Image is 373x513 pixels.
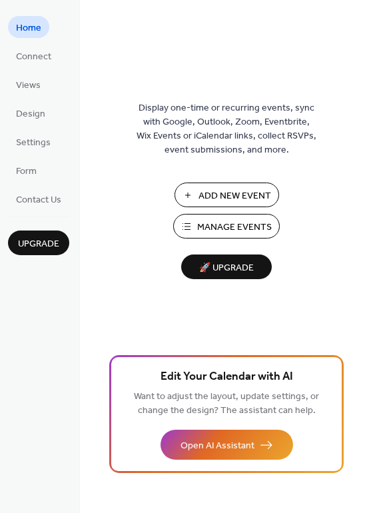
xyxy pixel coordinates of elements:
[16,50,51,64] span: Connect
[8,159,45,181] a: Form
[134,388,319,420] span: Want to adjust the layout, update settings, or change the design? The assistant can help.
[18,237,59,251] span: Upgrade
[8,73,49,95] a: Views
[16,193,61,207] span: Contact Us
[8,131,59,153] a: Settings
[8,16,49,38] a: Home
[175,183,279,207] button: Add New Event
[16,21,41,35] span: Home
[16,136,51,150] span: Settings
[137,101,316,157] span: Display one-time or recurring events, sync with Google, Outlook, Zoom, Eventbrite, Wix Events or ...
[8,102,53,124] a: Design
[189,259,264,277] span: 🚀 Upgrade
[181,439,254,453] span: Open AI Assistant
[8,188,69,210] a: Contact Us
[16,79,41,93] span: Views
[8,231,69,255] button: Upgrade
[173,214,280,239] button: Manage Events
[198,189,271,203] span: Add New Event
[197,221,272,235] span: Manage Events
[181,255,272,279] button: 🚀 Upgrade
[161,368,293,386] span: Edit Your Calendar with AI
[16,107,45,121] span: Design
[16,165,37,179] span: Form
[8,45,59,67] a: Connect
[161,430,293,460] button: Open AI Assistant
